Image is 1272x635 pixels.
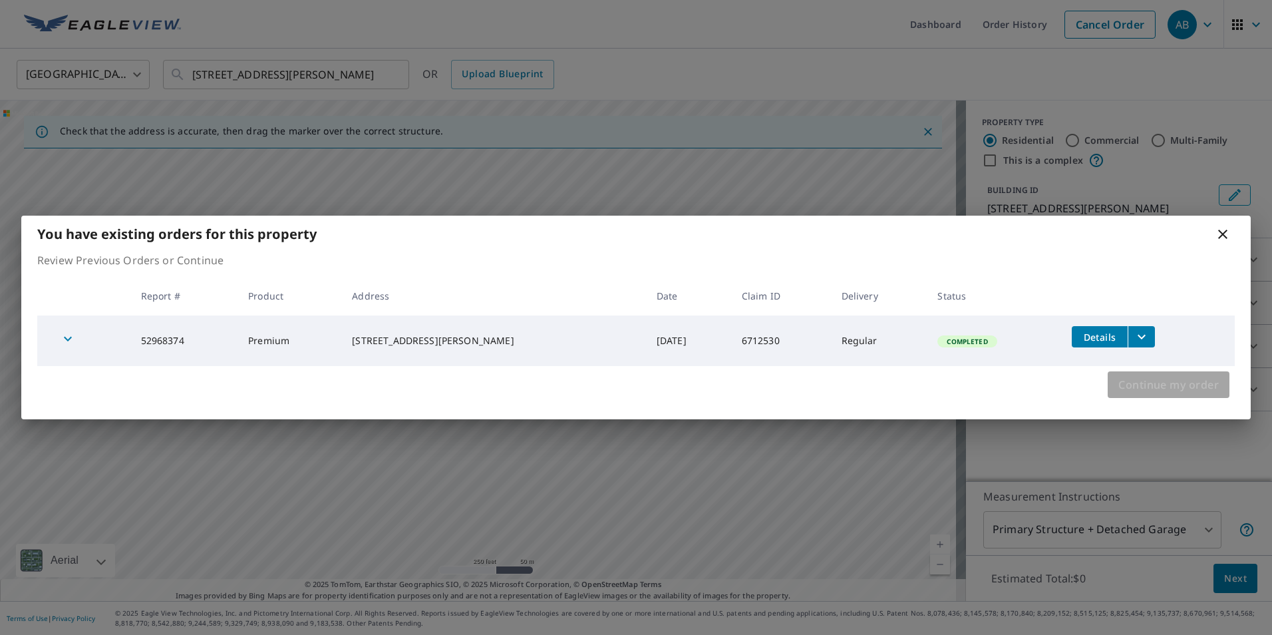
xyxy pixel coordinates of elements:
[646,316,731,366] td: [DATE]
[130,276,238,316] th: Report #
[130,316,238,366] td: 52968374
[831,276,927,316] th: Delivery
[731,276,831,316] th: Claim ID
[238,276,341,316] th: Product
[939,337,995,346] span: Completed
[1118,375,1219,394] span: Continue my order
[927,276,1061,316] th: Status
[341,276,646,316] th: Address
[238,316,341,366] td: Premium
[646,276,731,316] th: Date
[1108,371,1229,398] button: Continue my order
[352,334,635,347] div: [STREET_ADDRESS][PERSON_NAME]
[831,316,927,366] td: Regular
[731,316,831,366] td: 6712530
[37,252,1235,268] p: Review Previous Orders or Continue
[1072,326,1128,347] button: detailsBtn-52968374
[1080,331,1120,343] span: Details
[37,225,317,243] b: You have existing orders for this property
[1128,326,1155,347] button: filesDropdownBtn-52968374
